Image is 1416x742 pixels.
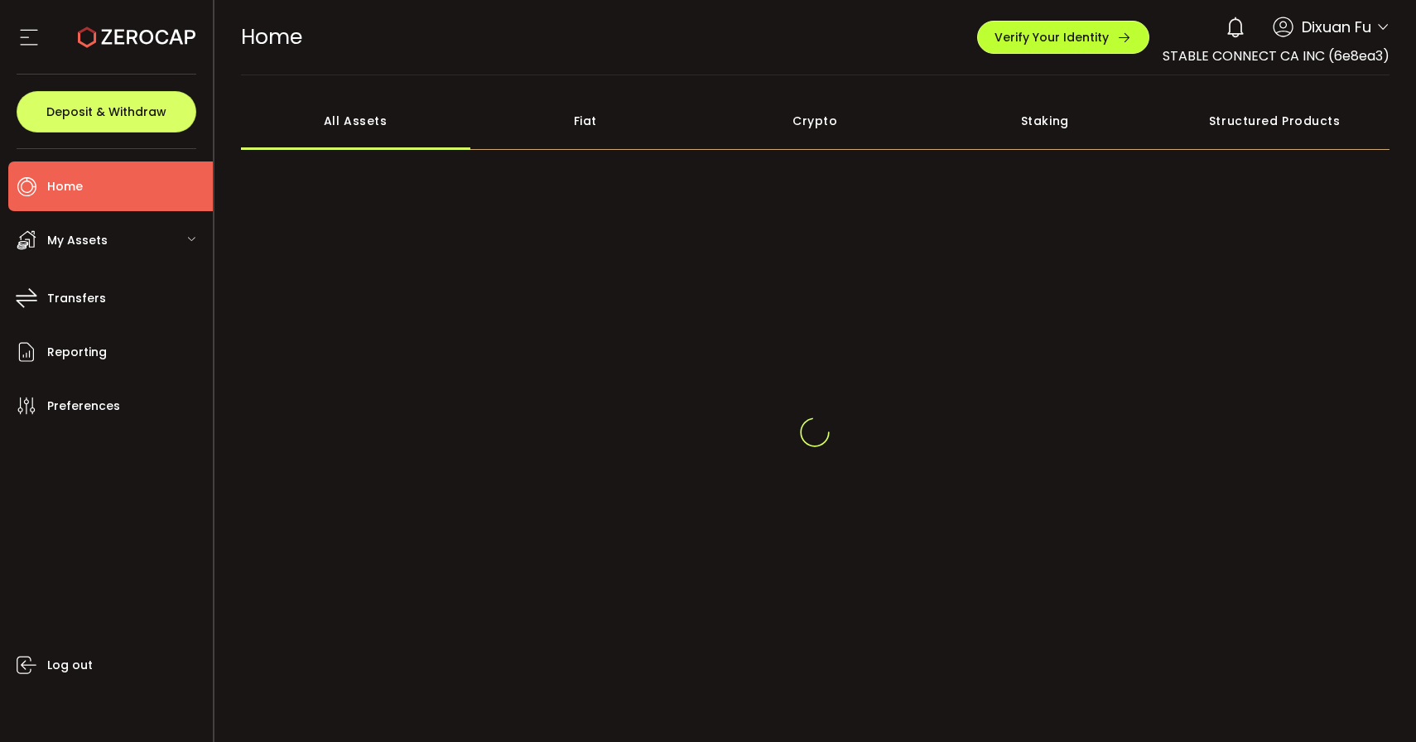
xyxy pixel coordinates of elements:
[47,229,108,253] span: My Assets
[470,92,701,150] div: Fiat
[930,92,1160,150] div: Staking
[701,92,931,150] div: Crypto
[995,31,1109,43] span: Verify Your Identity
[241,22,302,51] span: Home
[17,91,196,132] button: Deposit & Withdraw
[47,394,120,418] span: Preferences
[47,653,93,677] span: Log out
[977,21,1149,54] button: Verify Your Identity
[47,175,83,199] span: Home
[47,340,107,364] span: Reporting
[1160,92,1390,150] div: Structured Products
[241,92,471,150] div: All Assets
[1163,46,1390,65] span: STABLE CONNECT CA INC (6e8ea3)
[1302,16,1371,38] span: Dixuan Fu
[46,106,166,118] span: Deposit & Withdraw
[47,287,106,311] span: Transfers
